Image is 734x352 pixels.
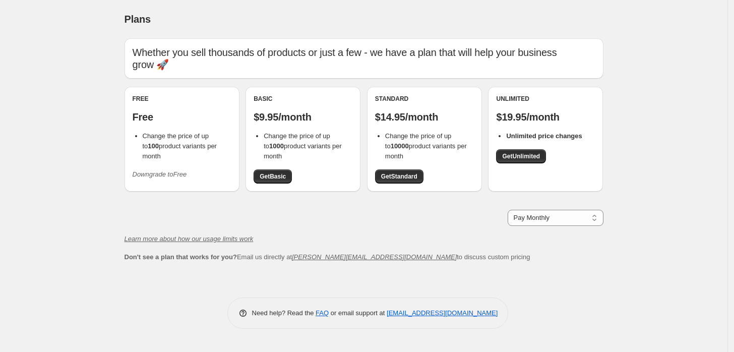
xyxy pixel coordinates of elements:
p: Whether you sell thousands of products or just a few - we have a plan that will help your busines... [133,46,595,71]
p: $9.95/month [254,111,352,123]
span: Change the price of up to product variants per month [385,132,467,160]
span: Change the price of up to product variants per month [264,132,342,160]
a: FAQ [316,309,329,317]
a: Learn more about how our usage limits work [125,235,254,243]
p: $14.95/month [375,111,474,123]
div: Standard [375,95,474,103]
p: $19.95/month [496,111,595,123]
span: Get Unlimited [502,152,540,160]
b: Don't see a plan that works for you? [125,253,237,261]
a: GetUnlimited [496,149,546,163]
span: or email support at [329,309,387,317]
span: Get Standard [381,172,417,181]
div: Basic [254,95,352,103]
div: Free [133,95,231,103]
a: [PERSON_NAME][EMAIL_ADDRESS][DOMAIN_NAME] [292,253,457,261]
div: Unlimited [496,95,595,103]
a: GetStandard [375,169,423,184]
b: 100 [148,142,159,150]
span: Get Basic [260,172,286,181]
b: 10000 [391,142,409,150]
span: Plans [125,14,151,25]
button: Downgrade toFree [127,166,193,183]
span: Email us directly at to discuss custom pricing [125,253,530,261]
a: GetBasic [254,169,292,184]
p: Free [133,111,231,123]
b: 1000 [269,142,284,150]
span: Change the price of up to product variants per month [143,132,217,160]
b: Unlimited price changes [506,132,582,140]
a: [EMAIL_ADDRESS][DOMAIN_NAME] [387,309,498,317]
span: Need help? Read the [252,309,316,317]
i: Downgrade to Free [133,170,187,178]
